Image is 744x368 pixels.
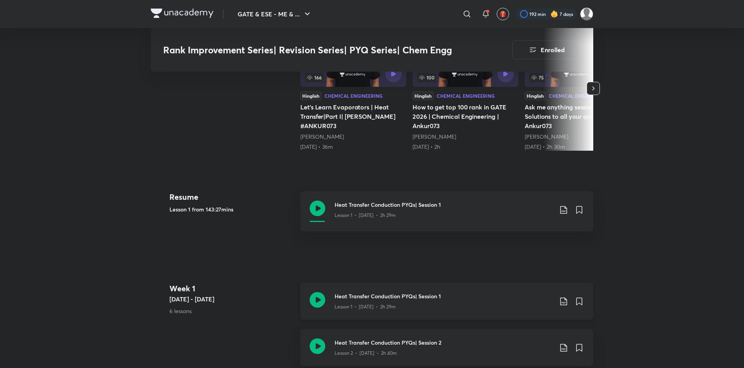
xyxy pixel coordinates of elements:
span: 100 [417,73,436,82]
h3: Heat Transfer Conduction PYQs| Session 1 [335,292,553,300]
a: [PERSON_NAME] [413,133,456,140]
h5: [DATE] - [DATE] [169,294,294,304]
a: Let's Learn Evaporators | Heat Transfer|Part I| Ankur Bansal #ANKUR073 [300,26,406,151]
h3: Heat Transfer Conduction PYQs| Session 2 [335,338,553,347]
div: Chemical Engineering [324,93,383,98]
img: avatar [499,11,506,18]
div: Ankur Bansal [413,133,518,141]
p: Lesson 1 • [DATE] • 2h 29m [335,303,396,310]
button: GATE & ESE - ME & ... [233,6,317,22]
div: Hinglish [300,92,321,100]
div: 17th Jul • 36m [300,143,406,151]
p: 6 lessons [169,307,294,315]
span: 75 [529,73,545,82]
h5: Lesson 1 from 143:27mins [169,205,294,213]
div: Ankur Bansal [300,133,406,141]
button: avatar [497,8,509,20]
a: [PERSON_NAME] [300,133,344,140]
h5: Let's Learn Evaporators | Heat Transfer|Part I| [PERSON_NAME] #ANKUR073 [300,102,406,130]
a: 166HinglishChemical EngineeringLet's Learn Evaporators | Heat Transfer|Part I| [PERSON_NAME] #ANK... [300,26,406,151]
div: Chemical Engineering [437,93,495,98]
h5: How to get top 100 rank in GATE 2026 | Chemical Engineering | Ankur073 [413,102,518,130]
a: 100HinglishChemical EngineeringHow to get top 100 rank in GATE 2026 | Chemical Engineering | Anku... [413,26,518,151]
div: Hinglish [413,92,434,100]
div: Hinglish [525,92,546,100]
p: Lesson 1 • [DATE] • 2h 29m [335,212,396,219]
h3: Rank Improvement Series| Revision Series| PYQ Series| Chem Engg [163,44,468,56]
h4: Week 1 [169,283,294,294]
a: [PERSON_NAME] [525,133,568,140]
p: Lesson 2 • [DATE] • 2h 40m [335,350,397,357]
div: 28th Aug • 2h 30m [525,143,631,151]
img: streak [550,10,558,18]
span: 166 [305,73,323,82]
a: How to get top 100 rank in GATE 2026 | Chemical Engineering | Ankur073 [413,26,518,151]
a: 75HinglishChemical EngineeringAsk me anything session | Get Solutions to all your queries | Ankur... [525,26,631,151]
button: Enrolled [512,40,581,59]
a: Company Logo [151,9,213,20]
h3: Heat Transfer Conduction PYQs| Session 1 [335,201,553,209]
a: Heat Transfer Conduction PYQs| Session 1Lesson 1 • [DATE] • 2h 29m [300,191,593,241]
h4: Resume [169,191,294,203]
a: Ask me anything session | Get Solutions to all your queries | Ankur073 [525,26,631,151]
img: Prakhar Mishra [580,7,593,21]
a: Heat Transfer Conduction PYQs| Session 1Lesson 1 • [DATE] • 2h 29m [300,283,593,329]
h5: Ask me anything session | Get Solutions to all your queries | Ankur073 [525,102,631,130]
img: Company Logo [151,9,213,18]
div: Ankur Bansal [525,133,631,141]
div: 22nd Aug • 2h [413,143,518,151]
